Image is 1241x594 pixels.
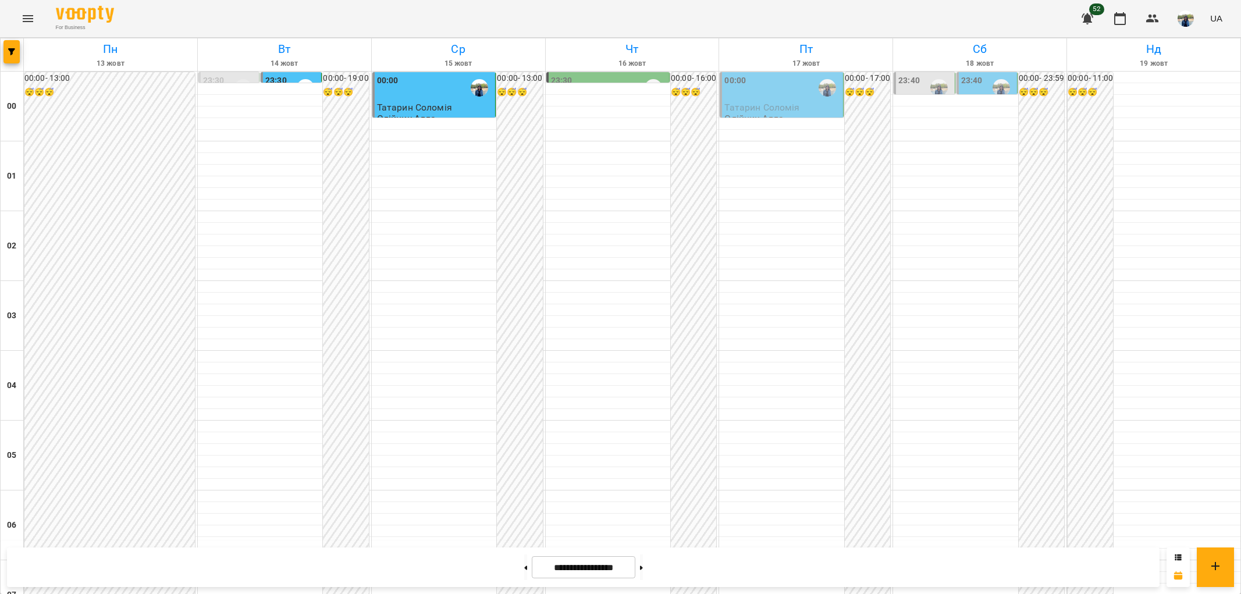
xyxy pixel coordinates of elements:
label: 00:00 [377,74,399,87]
span: For Business [56,24,114,31]
img: Voopty Logo [56,6,114,23]
h6: 00:00 - 17:00 [845,72,890,85]
p: Олійник Алла [724,113,784,123]
label: 23:30 [551,74,573,87]
img: Олійник Алла [297,79,314,97]
span: Татарин Соломія [377,102,452,113]
h6: 😴😴😴 [24,86,195,99]
img: Олійник Алла [471,79,488,97]
h6: 00:00 - 16:00 [671,72,716,85]
h6: Чт [547,40,717,58]
h6: Пн [26,40,195,58]
h6: 18 жовт [895,58,1065,69]
h6: 😴😴😴 [845,86,890,99]
h6: Пт [721,40,891,58]
h6: 19 жовт [1069,58,1239,69]
h6: 04 [7,379,16,392]
h6: 16 жовт [547,58,717,69]
button: Menu [14,5,42,33]
img: 79bf113477beb734b35379532aeced2e.jpg [1178,10,1194,27]
label: 23:30 [203,74,225,87]
label: 00:00 [724,74,746,87]
img: Олійник Алла [645,79,662,97]
img: Олійник Алла [993,79,1010,97]
h6: 00:00 - 13:00 [497,72,542,85]
h6: 00:00 - 13:00 [24,72,195,85]
span: 52 [1089,3,1104,15]
h6: 03 [7,310,16,322]
h6: Нд [1069,40,1239,58]
h6: 01 [7,170,16,183]
img: Олійник Алла [234,79,252,97]
h6: 😴😴😴 [1068,86,1113,99]
h6: 00:00 - 19:00 [323,72,368,85]
h6: 😴😴😴 [1019,86,1064,99]
button: UA [1206,8,1227,29]
label: 23:30 [265,74,287,87]
h6: 😴😴😴 [671,86,716,99]
h6: 05 [7,449,16,462]
label: 23:40 [898,74,920,87]
img: Олійник Алла [819,79,836,97]
p: Олійник Алла [377,113,436,123]
h6: 02 [7,240,16,252]
h6: 06 [7,519,16,532]
h6: 14 жовт [200,58,369,69]
h6: 00 [7,100,16,113]
h6: Сб [895,40,1065,58]
h6: 😴😴😴 [323,86,368,99]
h6: Ср [374,40,543,58]
h6: 17 жовт [721,58,891,69]
h6: 00:00 - 23:59 [1019,72,1064,85]
h6: 😴😴😴 [497,86,542,99]
h6: Вт [200,40,369,58]
h6: 13 жовт [26,58,195,69]
span: Татарин Соломія [724,102,799,113]
img: Олійник Алла [930,79,948,97]
label: 23:40 [961,74,983,87]
h6: 00:00 - 11:00 [1068,72,1113,85]
span: UA [1210,12,1222,24]
h6: 15 жовт [374,58,543,69]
